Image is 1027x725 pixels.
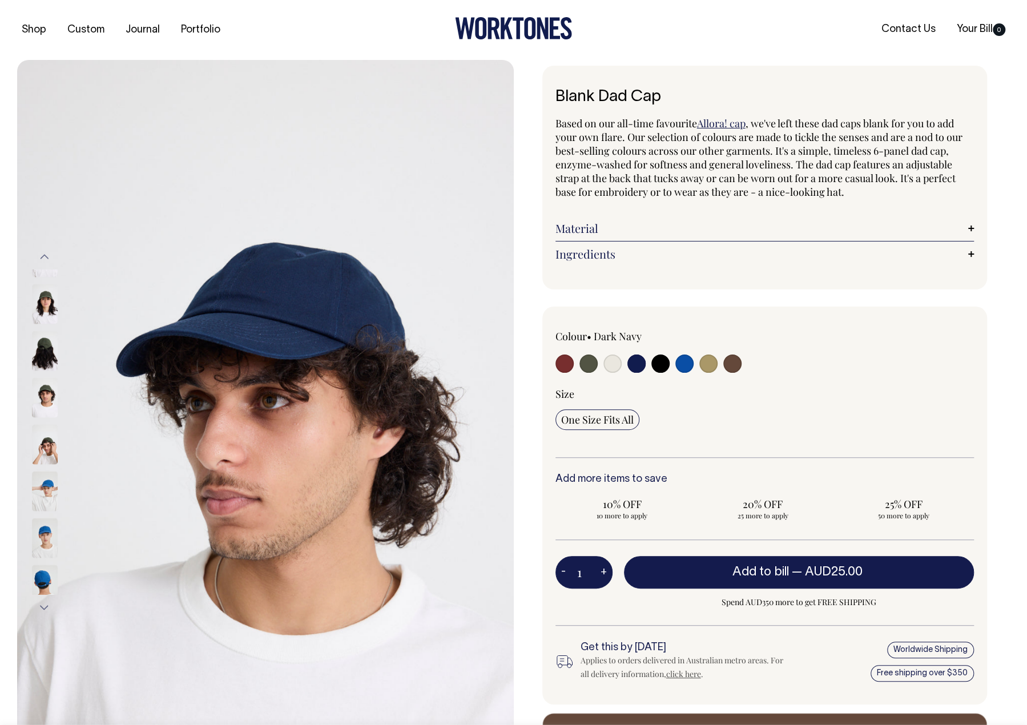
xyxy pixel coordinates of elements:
input: One Size Fits All [555,409,639,430]
a: Material [555,221,974,235]
a: Contact Us [877,20,940,39]
input: 25% OFF 50 more to apply [836,494,970,523]
a: click here [666,668,701,679]
span: 25% OFF [842,497,964,511]
input: 20% OFF 25 more to apply [696,494,829,523]
span: 0 [993,23,1005,36]
a: Ingredients [555,247,974,261]
button: - [555,561,571,584]
img: olive [32,284,58,324]
a: Your Bill0 [952,20,1010,39]
span: • [587,329,591,343]
img: worker-blue [32,565,58,605]
a: Shop [17,21,51,39]
a: Journal [121,21,164,39]
img: olive [32,378,58,418]
a: Custom [63,21,109,39]
span: One Size Fits All [561,413,634,426]
img: olive [32,425,58,465]
div: Size [555,387,974,401]
h6: Get this by [DATE] [581,642,784,654]
span: Add to bill [732,566,788,578]
div: Colour [555,329,723,343]
a: Portfolio [176,21,225,39]
img: worker-blue [32,472,58,511]
button: Add to bill —AUD25.00 [624,556,974,588]
span: 10 more to apply [561,511,683,520]
img: worker-blue [32,518,58,558]
span: Based on our all-time favourite [555,116,697,130]
h1: Blank Dad Cap [555,88,974,106]
a: Allora! cap [697,116,746,130]
h6: Add more items to save [555,474,974,485]
div: Applies to orders delivered in Australian metro areas. For all delivery information, . [581,654,784,681]
span: 50 more to apply [842,511,964,520]
input: 10% OFF 10 more to apply [555,494,689,523]
span: 20% OFF [702,497,824,511]
span: 25 more to apply [702,511,824,520]
span: AUD25.00 [804,566,862,578]
span: 10% OFF [561,497,683,511]
button: Next [36,595,53,621]
span: — [791,566,865,578]
label: Dark Navy [594,329,642,343]
img: olive [32,331,58,371]
button: Previous [36,244,53,270]
button: + [595,561,613,584]
span: , we've left these dad caps blank for you to add your own flare. Our selection of colours are mad... [555,116,962,199]
span: Spend AUD350 more to get FREE SHIPPING [624,595,974,609]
